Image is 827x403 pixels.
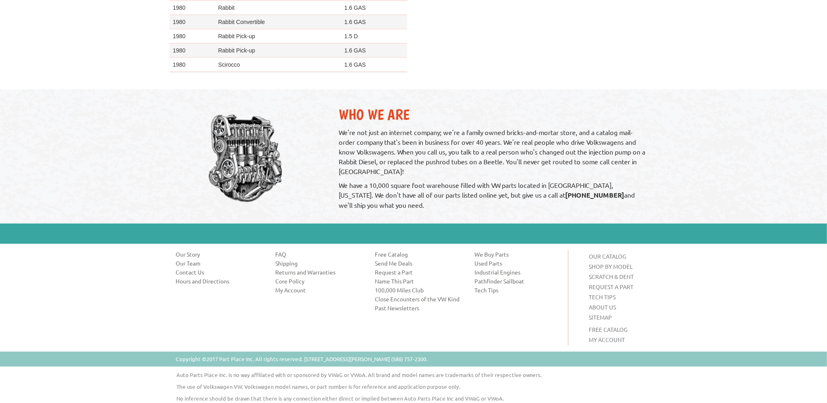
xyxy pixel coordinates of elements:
[474,268,562,276] a: Industrial Engines
[176,355,427,363] p: Copyright ©2017 Part Place Inc. All rights reserved. [STREET_ADDRESS][PERSON_NAME] (586) 757-2300.
[589,293,616,301] a: TECH TIPS
[171,394,673,402] p: No inference should be drawn that there is any connection either direct or implied between Auto P...
[341,15,407,29] td: 1.6 GAS
[215,29,341,43] td: Rabbit Pick-up
[275,277,363,285] a: Core Policy
[341,0,407,15] td: 1.6 GAS
[589,273,634,280] a: SCRATCH & DENT
[275,250,363,258] a: FAQ
[474,250,562,258] a: We Buy Parts
[589,253,626,260] a: OUR CATALOG
[215,0,341,15] td: Rabbit
[375,304,462,312] a: Past Newsletters
[170,72,215,86] td: 1981
[566,191,625,199] strong: [PHONE_NUMBER]
[176,277,263,285] a: Hours and Directions
[215,43,341,57] td: Rabbit Pick-up
[375,268,462,276] a: Request a Part
[589,283,633,290] a: REQUEST A PART
[275,259,363,267] a: Shipping
[474,286,562,294] a: Tech Tips
[375,277,462,285] a: Name This Part
[375,295,462,303] a: Close Encounters of the VW Kind
[215,72,341,86] td: Jetta
[375,250,462,258] a: Free Catalog
[589,303,616,311] a: ABOUT US
[339,180,649,210] p: We have a 10,000 square foot warehouse filled with VW parts located in [GEOGRAPHIC_DATA], [US_STA...
[589,336,625,343] a: MY ACCOUNT
[170,15,215,29] td: 1980
[170,29,215,43] td: 1980
[215,57,341,72] td: Scirocco
[170,43,215,57] td: 1980
[339,106,649,123] h2: Who We Are
[375,259,462,267] a: Send Me Deals
[176,259,263,267] a: Our Team
[275,286,363,294] a: My Account
[474,259,562,267] a: Used Parts
[275,268,363,276] a: Returns and Warranties
[170,0,215,15] td: 1980
[341,72,407,86] td: 1.6 D
[589,314,612,321] a: SITEMAP
[474,277,562,285] a: Pathfinder Sailboat
[171,383,673,390] p: The use of Volkswagen VW. Volkswagen model names, or part number is for reference and application...
[341,29,407,43] td: 1.5 D
[589,263,633,270] a: SHOP BY MODEL
[215,15,341,29] td: Rabbit Convertible
[375,286,462,294] a: 100,000 Miles Club
[176,268,263,276] a: Contact Us
[176,250,263,258] a: Our Story
[339,127,649,176] p: We're not just an internet company; we're a family owned bricks-and-mortar store, and a catalog m...
[171,371,673,379] p: Auto Parts Place Inc. is no way affiliated with or sponsored by VWaG or VWoA. All brand and model...
[341,57,407,72] td: 1.6 GAS
[589,326,627,333] a: FREE CATALOG
[170,57,215,72] td: 1980
[341,43,407,57] td: 1.6 GAS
